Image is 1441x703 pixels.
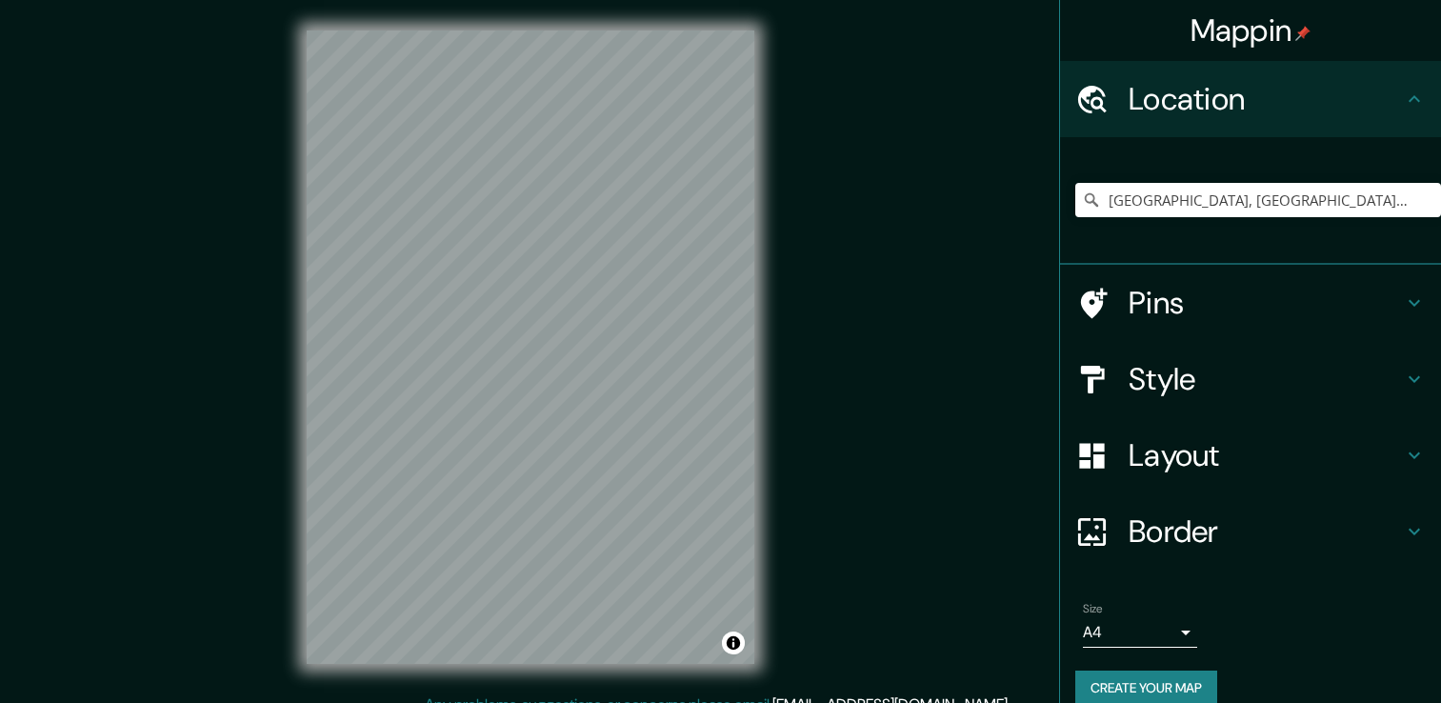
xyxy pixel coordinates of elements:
input: Pick your city or area [1075,183,1441,217]
div: Border [1060,493,1441,570]
button: Toggle attribution [722,632,745,654]
label: Size [1083,601,1103,617]
h4: Location [1129,80,1403,118]
div: Layout [1060,417,1441,493]
img: pin-icon.png [1295,26,1311,41]
h4: Mappin [1191,11,1311,50]
div: Location [1060,61,1441,137]
div: Pins [1060,265,1441,341]
canvas: Map [307,30,754,664]
h4: Style [1129,360,1403,398]
div: A4 [1083,617,1197,648]
h4: Pins [1129,284,1403,322]
h4: Layout [1129,436,1403,474]
div: Style [1060,341,1441,417]
iframe: Help widget launcher [1271,629,1420,682]
h4: Border [1129,512,1403,551]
